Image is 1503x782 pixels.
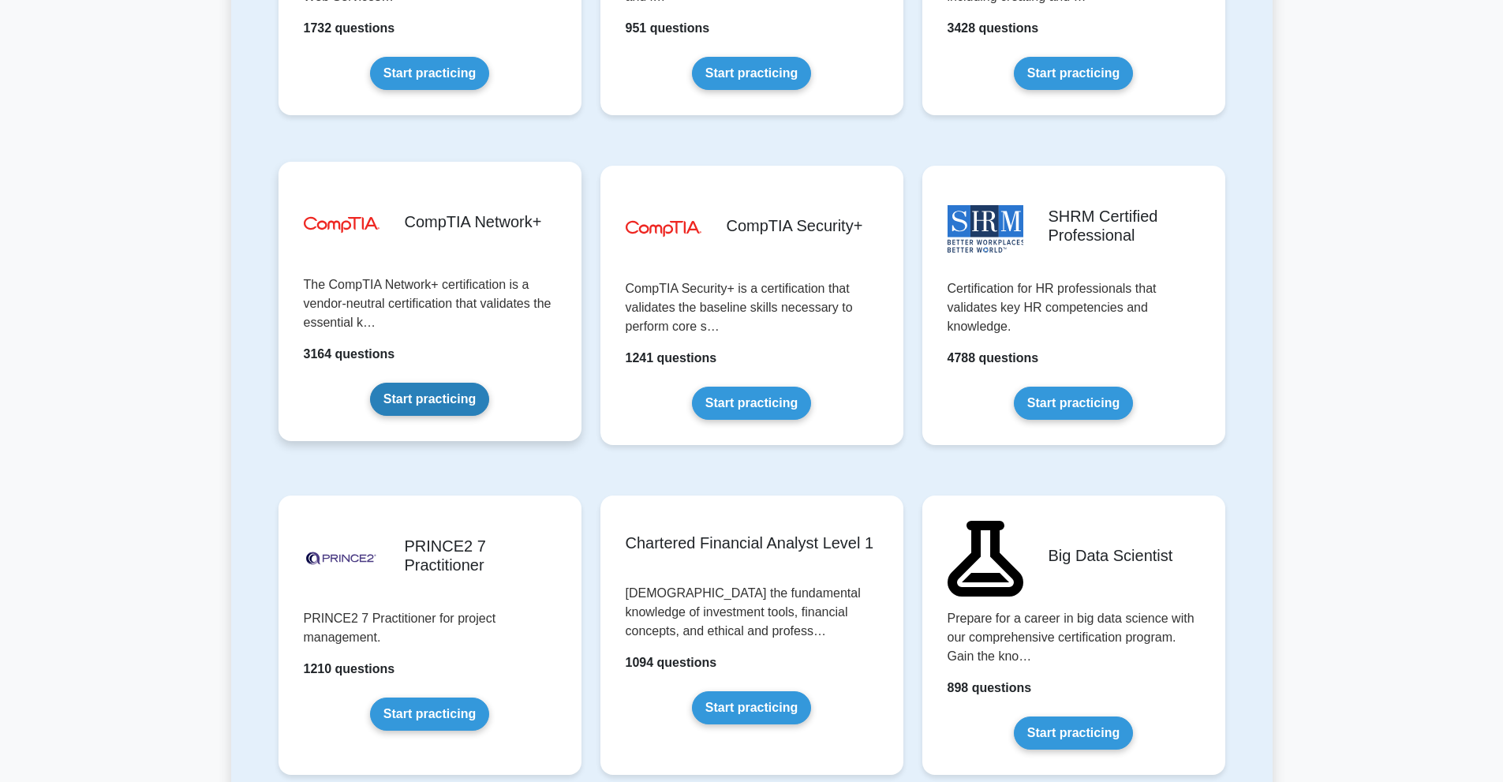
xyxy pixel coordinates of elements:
[370,383,489,416] a: Start practicing
[692,691,811,724] a: Start practicing
[1014,57,1133,90] a: Start practicing
[1014,387,1133,420] a: Start practicing
[370,698,489,731] a: Start practicing
[370,57,489,90] a: Start practicing
[1014,717,1133,750] a: Start practicing
[692,387,811,420] a: Start practicing
[692,57,811,90] a: Start practicing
